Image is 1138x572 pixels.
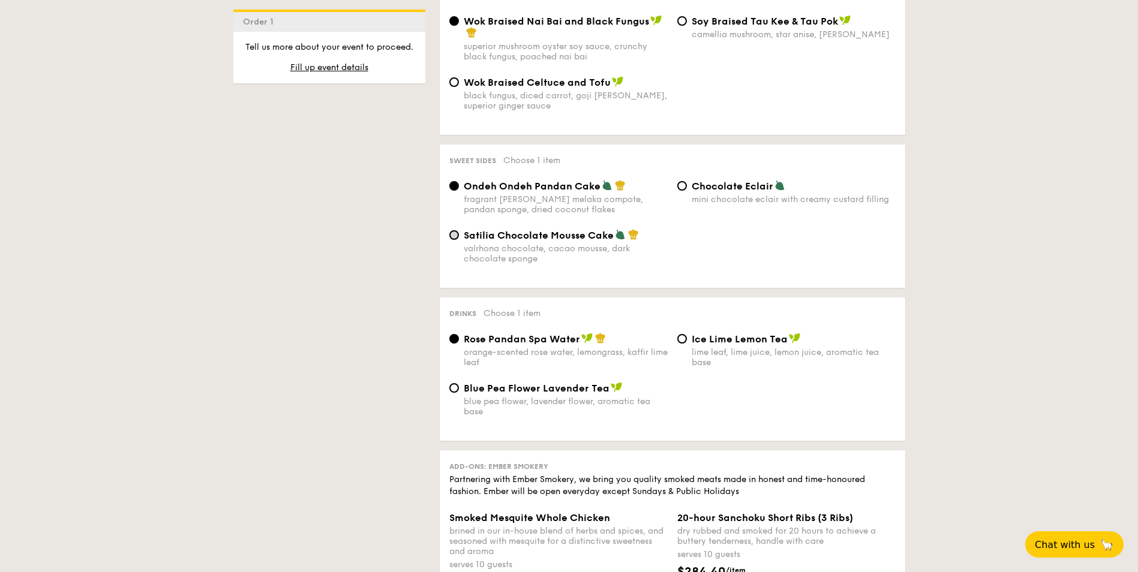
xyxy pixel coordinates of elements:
[1035,539,1095,550] span: Chat with us
[449,383,459,393] input: Blue Pea Flower Lavender Teablue pea flower, lavender flower, aromatic tea base
[464,243,668,264] div: valrhona chocolate, cacao mousse, dark chocolate sponge
[449,474,896,498] div: Partnering with Ember Smokery, we bring you quality smoked meats made in honest and time-honoured...
[1100,538,1114,552] span: 🦙
[243,41,416,53] p: Tell us more about your event to proceed.
[464,383,609,394] span: Blue Pea Flower Lavender Tea
[650,15,662,26] img: icon-vegan.f8ff3823.svg
[692,333,788,345] span: Ice Lime Lemon Tea
[464,41,668,62] div: superior mushroom oyster soy sauce, crunchy black fungus, poached nai bai
[615,229,626,240] img: icon-vegetarian.fe4039eb.svg
[628,229,639,240] img: icon-chef-hat.a58ddaea.svg
[449,462,548,471] span: Add-ons: Ember Smokery
[449,559,668,571] div: serves 10 guests
[677,526,896,546] div: dry rubbed and smoked for 20 hours to achieve a buttery tenderness, handle with care
[595,333,606,344] img: icon-chef-hat.a58ddaea.svg
[839,15,851,26] img: icon-vegan.f8ff3823.svg
[692,194,896,204] div: mini chocolate eclair with creamy custard filling
[677,549,896,561] div: serves 10 guests
[464,333,580,345] span: Rose Pandan Spa Water
[449,512,610,523] span: Smoked Mesquite Whole Chicken
[774,180,785,191] img: icon-vegetarian.fe4039eb.svg
[503,155,560,165] span: Choose 1 item
[677,16,687,26] input: ⁠Soy Braised Tau Kee & Tau Pokcamellia mushroom, star anise, [PERSON_NAME]
[449,77,459,87] input: Wok Braised Celtuce and Tofublack fungus, diced carrot, goji [PERSON_NAME], superior ginger sauce
[449,230,459,240] input: Satilia Chocolate Mousse Cakevalrhona chocolate, cacao mousse, dark chocolate sponge
[466,27,477,38] img: icon-chef-hat.a58ddaea.svg
[464,230,614,241] span: Satilia Chocolate Mousse Cake
[449,309,476,318] span: Drinks
[1025,531,1124,558] button: Chat with us🦙
[692,180,773,192] span: Chocolate Eclair
[484,308,541,318] span: Choose 1 item
[692,16,838,27] span: ⁠Soy Braised Tau Kee & Tau Pok
[449,181,459,191] input: Ondeh Ondeh Pandan Cakefragrant [PERSON_NAME] melaka compote, pandan sponge, dried coconut flakes
[464,77,611,88] span: Wok Braised Celtuce and Tofu
[464,194,668,215] div: fragrant [PERSON_NAME] melaka compote, pandan sponge, dried coconut flakes
[615,180,626,191] img: icon-chef-hat.a58ddaea.svg
[692,29,896,40] div: camellia mushroom, star anise, [PERSON_NAME]
[612,76,624,87] img: icon-vegan.f8ff3823.svg
[677,512,853,523] span: 20-hour Sanchoku Short Ribs (3 Ribs)
[677,181,687,191] input: Chocolate Eclairmini chocolate eclair with creamy custard filling
[464,16,649,27] span: Wok Braised Nai Bai and Black Fungus
[464,91,668,111] div: black fungus, diced carrot, goji [PERSON_NAME], superior ginger sauce
[449,16,459,26] input: Wok Braised Nai Bai and Black Fungussuperior mushroom oyster soy sauce, crunchy black fungus, poa...
[611,382,623,393] img: icon-vegan.f8ff3823.svg
[464,180,600,192] span: Ondeh Ondeh Pandan Cake
[692,347,896,368] div: lime leaf, lime juice, lemon juice, aromatic tea base
[677,334,687,344] input: Ice Lime Lemon Tealime leaf, lime juice, lemon juice, aromatic tea base
[449,526,668,556] div: brined in our in-house blend of herbs and spices, and seasoned with mesquite for a distinctive sw...
[464,396,668,417] div: blue pea flower, lavender flower, aromatic tea base
[581,333,593,344] img: icon-vegan.f8ff3823.svg
[449,334,459,344] input: Rose Pandan Spa Waterorange-scented rose water, lemongrass, kaffir lime leaf
[290,62,368,73] span: Fill up event details
[789,333,801,344] img: icon-vegan.f8ff3823.svg
[243,17,278,27] span: Order 1
[602,180,612,191] img: icon-vegetarian.fe4039eb.svg
[464,347,668,368] div: orange-scented rose water, lemongrass, kaffir lime leaf
[449,156,496,165] span: Sweet sides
